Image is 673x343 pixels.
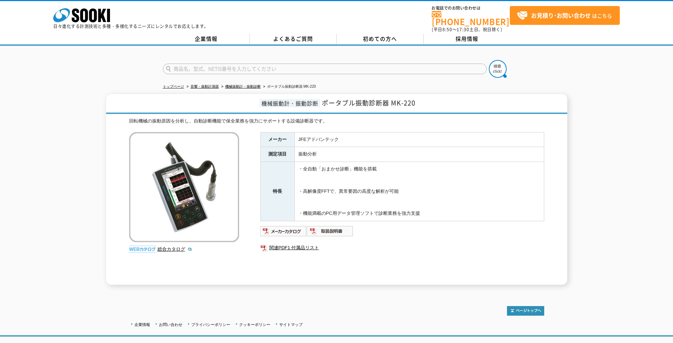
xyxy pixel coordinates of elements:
span: お電話でのお問い合わせは [432,6,510,10]
a: 関連PDF1 付属品リスト [260,243,544,252]
a: メーカーカタログ [260,230,307,235]
span: 17:30 [457,26,469,33]
li: ポータブル振動診断器 MK-220 [262,83,316,91]
img: トップページへ [507,306,544,316]
span: 初めての方へ [363,35,397,43]
img: 取扱説明書 [307,225,353,237]
a: 総合カタログ [158,246,192,252]
a: 企業情報 [134,322,150,327]
a: 企業情報 [163,34,250,44]
strong: お見積り･お問い合わせ [531,11,591,20]
a: 機械振動計・振動診断 [225,85,261,88]
a: トップページ [163,85,184,88]
a: 採用情報 [424,34,511,44]
span: 機械振動計・振動診断 [260,99,320,107]
img: webカタログ [129,246,156,253]
span: ポータブル振動診断器 MK-220 [322,98,415,108]
a: プライバシーポリシー [191,322,230,327]
a: [PHONE_NUMBER] [432,11,510,26]
img: ポータブル振動診断器 MK-220 [129,132,239,242]
td: 振動分析 [294,147,544,162]
a: サイトマップ [279,322,303,327]
div: 回転機械の振動原因を分析し、自動診断機能で保全業務を強力にサポートする設備診断器です。 [129,118,544,125]
span: はこちら [517,10,612,21]
th: メーカー [260,132,294,147]
a: 取扱説明書 [307,230,353,235]
td: ・全自動「おまかせ診断」機能を搭載 ・高解像度FFTで、異常要因の高度な解析が可能 ・機能満載のPC用データ管理ソフトで診断業務を強力支援 [294,162,544,221]
a: よくあるご質問 [250,34,337,44]
a: お問い合わせ [159,322,182,327]
a: クッキーポリシー [239,322,270,327]
a: 初めての方へ [337,34,424,44]
span: 8:50 [442,26,452,33]
th: 測定項目 [260,147,294,162]
td: JFEアドバンテック [294,132,544,147]
span: (平日 ～ 土日、祝日除く) [432,26,502,33]
img: メーカーカタログ [260,225,307,237]
th: 特長 [260,162,294,221]
a: お見積り･お問い合わせはこちら [510,6,620,25]
a: 音響・振動計測器 [191,85,219,88]
p: 日々進化する計測技術と多種・多様化するニーズにレンタルでお応えします。 [53,24,209,28]
img: btn_search.png [489,60,507,78]
input: 商品名、型式、NETIS番号を入力してください [163,64,487,74]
